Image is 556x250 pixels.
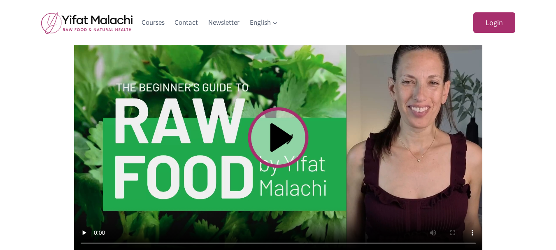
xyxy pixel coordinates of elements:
button: Child menu of English [244,13,283,33]
a: Login [473,12,515,33]
a: Courses [137,13,170,33]
nav: Primary Navigation [137,13,283,33]
img: yifat_logo41_en.png [41,12,133,34]
a: Contact [170,13,203,33]
a: Newsletter [203,13,245,33]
